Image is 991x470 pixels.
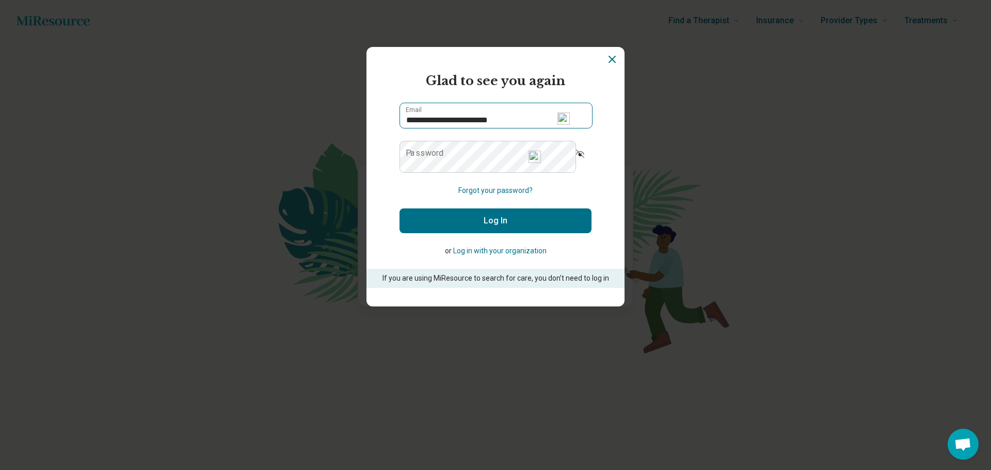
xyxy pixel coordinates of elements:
p: If you are using MiResource to search for care, you don’t need to log in [381,273,610,284]
img: npw-badge-icon-locked.svg [557,112,570,125]
img: npw-badge-icon-locked.svg [529,151,541,163]
h2: Glad to see you again [399,72,592,90]
label: Password [406,149,444,157]
label: Email [406,107,422,113]
button: Log In [399,208,592,233]
button: Log in with your organization [453,246,547,256]
p: or [399,246,592,256]
button: Show password [569,141,592,166]
section: Login Dialog [366,47,625,306]
button: Dismiss [606,53,618,66]
button: Forgot your password? [458,185,533,196]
